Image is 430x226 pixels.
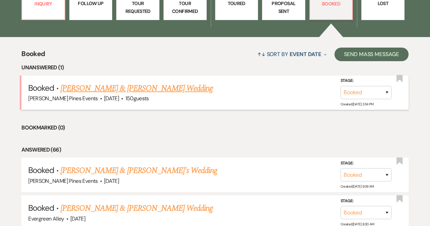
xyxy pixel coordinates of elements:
[21,63,409,72] li: Unanswered (1)
[125,95,149,102] span: 150 guests
[257,51,265,58] span: ↑↓
[21,123,409,132] li: Bookmarked (0)
[28,165,54,175] span: Booked
[61,164,218,177] a: [PERSON_NAME] & [PERSON_NAME]'s Wedding
[341,184,374,189] span: Created: [DATE] 9:39 AM
[341,102,374,106] span: Created: [DATE] 3:54 PM
[255,45,329,63] button: Sort By Event Date
[21,145,409,154] li: Answered (66)
[341,197,392,205] label: Stage:
[61,202,213,214] a: [PERSON_NAME] & [PERSON_NAME] Wedding
[70,215,85,222] span: [DATE]
[61,82,213,94] a: [PERSON_NAME] & [PERSON_NAME] Wedding
[104,177,119,185] span: [DATE]
[28,95,98,102] span: [PERSON_NAME] Pines Events
[21,49,45,63] span: Booked
[28,215,64,222] span: Evergreen Alley
[341,77,392,85] label: Stage:
[104,95,119,102] span: [DATE]
[28,177,98,185] span: [PERSON_NAME] Pines Events
[28,203,54,213] span: Booked
[334,48,409,61] button: Send Mass Message
[290,51,321,58] span: Event Date
[341,160,392,167] label: Stage:
[28,83,54,93] span: Booked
